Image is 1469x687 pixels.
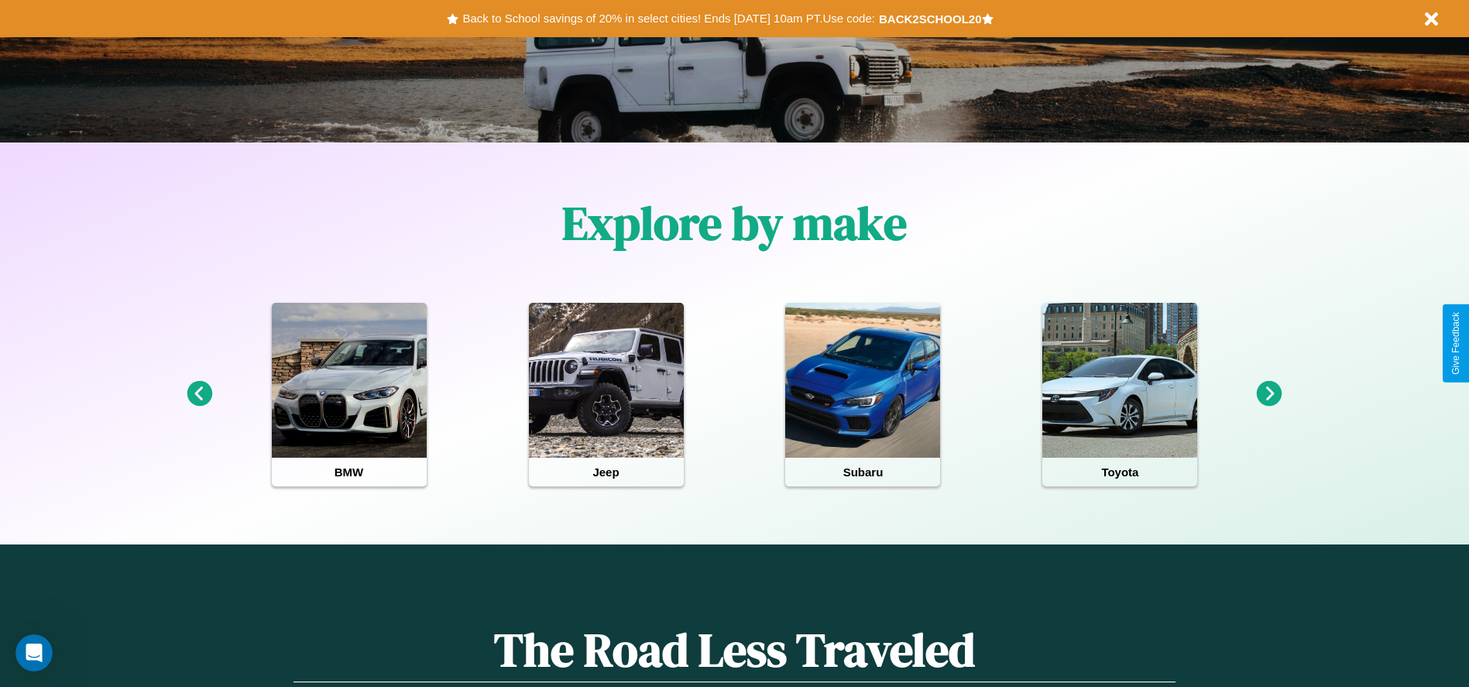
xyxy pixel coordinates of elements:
[785,458,940,486] h4: Subaru
[15,634,53,672] iframe: Intercom live chat
[1042,458,1197,486] h4: Toyota
[562,191,907,255] h1: Explore by make
[293,618,1175,682] h1: The Road Less Traveled
[272,458,427,486] h4: BMW
[879,12,982,26] b: BACK2SCHOOL20
[458,8,878,29] button: Back to School savings of 20% in select cities! Ends [DATE] 10am PT.Use code:
[529,458,684,486] h4: Jeep
[1450,312,1461,375] div: Give Feedback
